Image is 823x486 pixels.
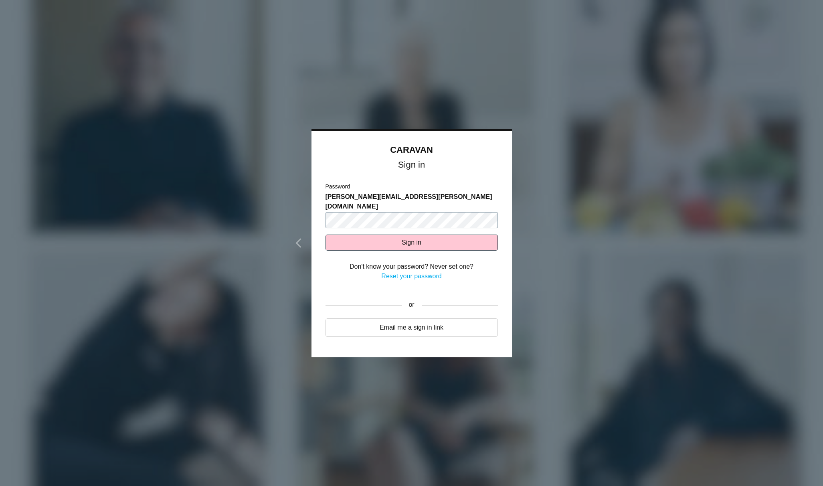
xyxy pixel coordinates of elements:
div: or [402,295,422,315]
span: [PERSON_NAME][EMAIL_ADDRESS][PERSON_NAME][DOMAIN_NAME] [326,192,498,211]
h1: Sign in [326,161,498,168]
label: Password [326,182,350,191]
a: Reset your password [381,273,441,279]
a: CARAVAN [390,145,433,155]
a: Email me a sign in link [326,318,498,337]
div: Don't know your password? Never set one? [326,262,498,271]
button: Sign in [326,235,498,251]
